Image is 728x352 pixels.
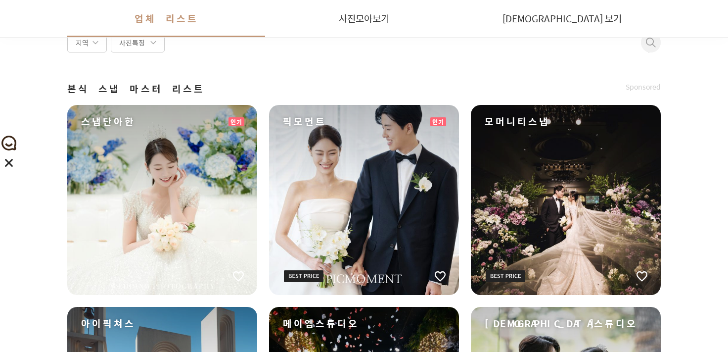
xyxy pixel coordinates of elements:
img: icon-bp-label2.9f32ef38.svg [486,270,525,282]
span: 메이엠스튜디오 [283,317,359,331]
a: 홈 [3,282,65,306]
span: 본식 스냅 마스터 리스트 [67,82,205,96]
a: 스냅단아한 인기 [67,105,257,295]
span: 픽모먼트 [283,115,326,129]
span: 대화 [91,297,102,305]
span: Sponsored [626,82,661,92]
span: 모머니티스냅 [485,115,550,129]
div: 지역 [67,33,107,52]
span: 스냅단아한 [81,115,136,129]
a: 픽모먼트 인기 [269,105,459,295]
a: 대화 [65,282,128,306]
span: 홈 [31,297,37,304]
div: 인기 [430,117,446,126]
button: 취소 [641,38,653,57]
span: 아이픽쳐스 [81,317,136,331]
img: icon-bp-label2.9f32ef38.svg [284,270,323,282]
div: 인기 [228,117,244,126]
div: 사진특징 [111,33,165,52]
a: 모머니티스냅 [471,105,661,295]
span: 설정 [153,297,165,304]
a: 설정 [128,282,190,306]
span: [DEMOGRAPHIC_DATA]스튜디오 [485,317,637,331]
